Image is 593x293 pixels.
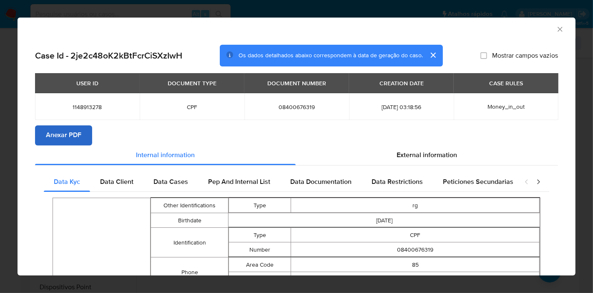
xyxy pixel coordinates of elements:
div: Detailed info [35,145,558,166]
div: DOCUMENT NUMBER [262,76,331,90]
div: USER ID [71,76,103,90]
span: Data Kyc [54,177,80,186]
span: 08400676319 [254,103,339,111]
td: Area Code [229,257,291,272]
td: Number [229,242,291,257]
button: Fechar a janela [556,25,563,33]
div: closure-recommendation-modal [18,18,575,275]
td: 984380599 [291,272,540,287]
span: Data Cases [153,177,188,186]
span: Data Restrictions [372,177,423,186]
button: Anexar PDF [35,125,92,145]
td: Other Identifications [151,198,229,213]
span: Anexar PDF [46,126,81,145]
span: CPF [150,103,234,111]
span: Data Client [100,177,133,186]
h2: Case Id - 2je2c48oK2kBtFcrCiSXzIwH [35,50,182,61]
td: Phone [151,257,229,287]
td: CPF [291,228,540,242]
span: Pep And Internal List [208,177,270,186]
span: Peticiones Secundarias [443,177,513,186]
div: DOCUMENT TYPE [163,76,221,90]
span: [DATE] 03:18:56 [359,103,444,111]
span: Data Documentation [290,177,352,186]
div: Detailed internal info [44,172,516,192]
td: Number [229,272,291,287]
td: rg [291,198,540,213]
span: 1148913278 [45,103,130,111]
td: Type [229,198,291,213]
td: 08400676319 [291,242,540,257]
td: 85 [291,257,540,272]
td: Identification [151,228,229,257]
td: Type [229,228,291,242]
span: Os dados detalhados abaixo correspondem à data de geração do caso. [239,51,423,60]
span: Money_in_out [487,102,525,111]
span: Mostrar campos vazios [492,51,558,60]
span: External information [397,150,457,160]
button: cerrar [423,45,443,65]
span: Internal information [136,150,195,160]
div: CREATION DATE [374,76,429,90]
input: Mostrar campos vazios [480,52,487,59]
div: CASE RULES [484,76,528,90]
td: [DATE] [229,213,540,228]
td: Birthdate [151,213,229,228]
